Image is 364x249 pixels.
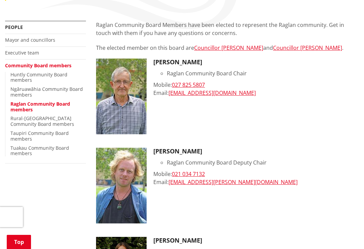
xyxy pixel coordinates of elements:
[5,49,39,56] a: Executive team
[169,89,256,97] a: [EMAIL_ADDRESS][DOMAIN_NAME]
[10,71,67,83] a: Huntly Community Board members
[96,44,359,52] p: The elected member on this board are and .
[10,145,69,157] a: Tuakau Community Board members
[96,59,147,134] img: Dennis Amoore
[273,44,342,51] a: Councillor [PERSON_NAME]
[153,81,359,89] div: Mobile:
[10,115,74,127] a: Rural-[GEOGRAPHIC_DATA] Community Board members
[167,158,359,167] li: Raglan Community Board Deputy Chair
[10,130,69,142] a: Taupiri Community Board members
[10,86,83,98] a: Ngāruawāhia Community Board members
[153,170,359,178] div: Mobile:
[153,148,359,155] h3: [PERSON_NAME]
[153,89,359,97] div: Email:
[172,81,205,88] a: 027 825 5807
[5,37,55,43] a: Mayor and councillors
[194,44,263,51] a: Councillor [PERSON_NAME]
[153,237,359,244] h3: [PERSON_NAME]
[169,178,298,186] a: [EMAIL_ADDRESS][PERSON_NAME][DOMAIN_NAME]
[96,21,359,37] p: Raglan Community Board Members have been elected to represent the Raglan community. Get in touch ...
[5,24,23,30] a: People
[7,235,31,249] a: Top
[153,59,359,66] h3: [PERSON_NAME]
[10,101,70,113] a: Raglan Community Board members
[96,148,147,223] img: Chris Rayner
[172,170,205,178] a: 021 034 7132
[333,221,357,245] iframe: Messenger Launcher
[5,62,71,69] a: Community Board members
[153,178,359,186] div: Email:
[167,69,359,77] li: Raglan Community Board Chair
